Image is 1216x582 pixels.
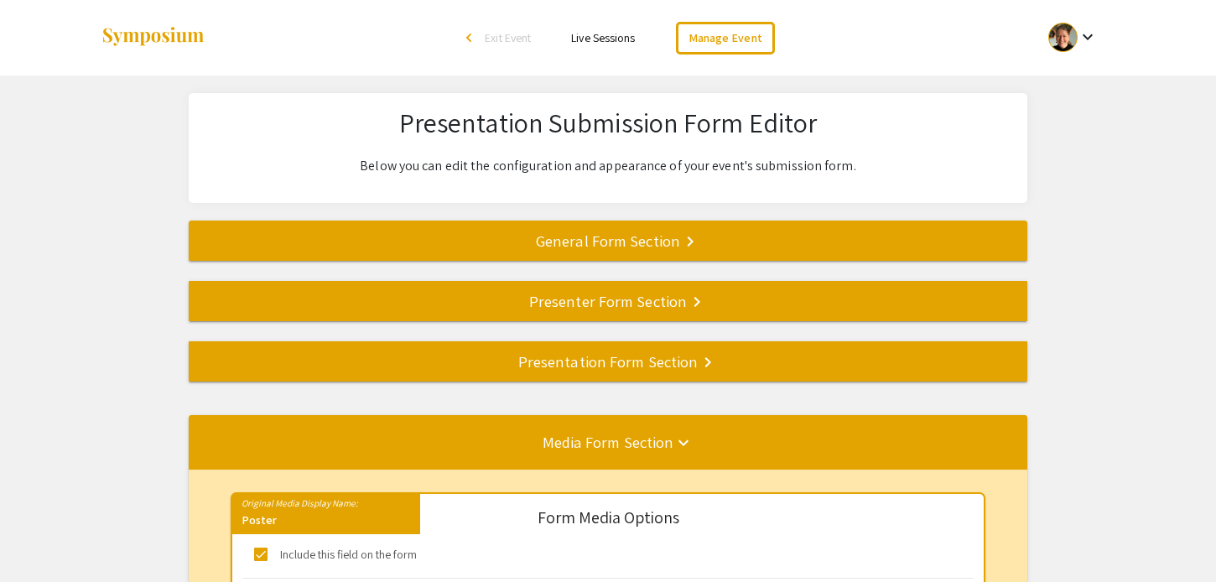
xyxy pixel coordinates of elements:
[687,292,707,312] mat-icon: keyboard_arrow_right
[676,22,775,55] a: Manage Event
[189,350,1027,373] div: Presentation Form Section
[189,229,1027,252] div: General Form Section
[1078,27,1098,47] mat-icon: Expand account dropdown
[189,221,1027,261] mat-expansion-panel-header: General Form Section
[189,281,1027,321] mat-expansion-panel-header: Presenter Form Section
[232,512,420,534] div: Poster
[189,341,1027,382] mat-expansion-panel-header: Presentation Form Section
[1031,18,1115,56] button: Expand account dropdown
[202,107,1014,138] h2: Presentation Submission Form Editor
[698,352,718,372] mat-icon: keyboard_arrow_right
[485,30,531,45] span: Exit Event
[202,156,1014,176] p: Below you can edit the configuration and appearance of your event's submission form.
[13,507,71,569] iframe: Chat
[232,492,358,509] mat-label: Original Media Display Name:
[673,433,694,453] mat-icon: keyboard_arrow_down
[189,430,1027,454] div: Media Form Section
[538,507,679,527] h5: Form Media Options
[571,30,635,45] a: Live Sessions
[680,231,700,252] mat-icon: keyboard_arrow_right
[189,415,1027,469] mat-expansion-panel-header: Media Form Section
[280,544,417,564] span: Include this field on the form
[189,289,1027,313] div: Presenter Form Section
[101,26,205,49] img: Symposium by ForagerOne
[466,33,476,43] div: arrow_back_ios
